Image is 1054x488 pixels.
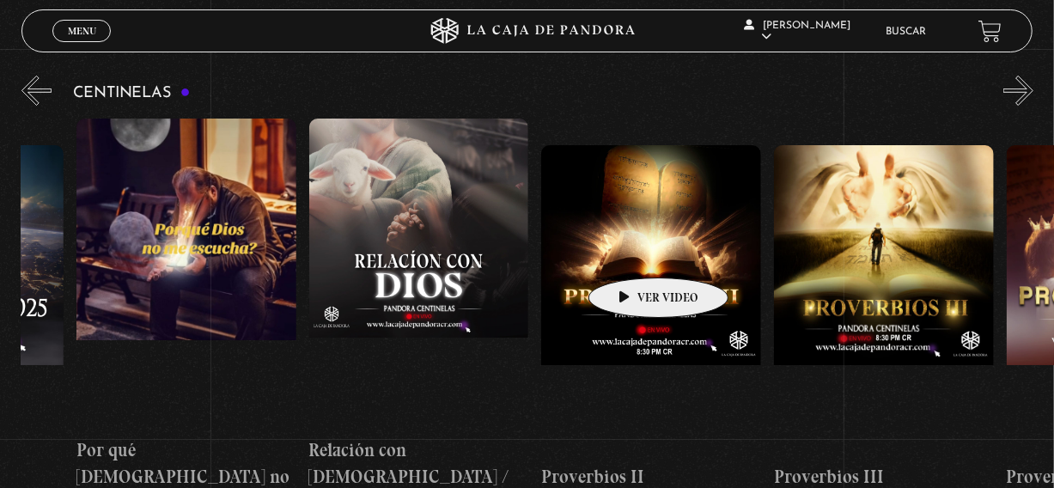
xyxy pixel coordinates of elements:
a: Buscar [886,27,927,37]
a: View your shopping cart [978,20,1002,43]
span: Menu [68,26,96,36]
span: Cerrar [62,40,102,52]
h3: Centinelas [73,85,191,101]
button: Previous [21,76,52,106]
span: [PERSON_NAME] [744,21,850,42]
button: Next [1003,76,1033,106]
